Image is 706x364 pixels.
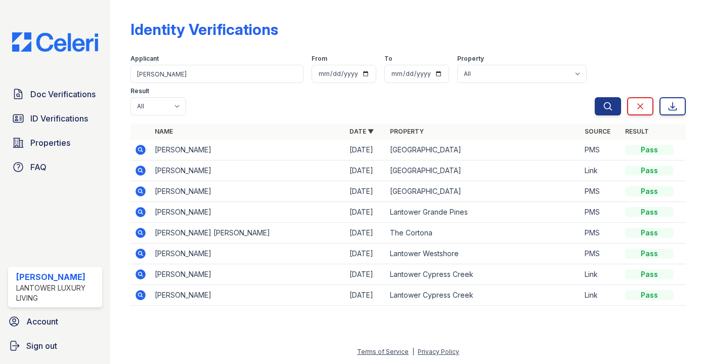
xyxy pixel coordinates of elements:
[30,88,96,100] span: Doc Verifications
[581,285,621,306] td: Link
[386,202,581,223] td: Lantower Grande Pines
[151,140,345,160] td: [PERSON_NAME]
[4,336,106,356] a: Sign out
[16,283,98,303] div: Lantower Luxury Living
[151,223,345,244] td: [PERSON_NAME] [PERSON_NAME]
[155,128,173,135] a: Name
[625,269,674,279] div: Pass
[386,285,581,306] td: Lantower Cypress Creek
[581,181,621,202] td: PMS
[625,290,674,300] div: Pass
[30,137,70,149] span: Properties
[345,244,386,264] td: [DATE]
[581,244,621,264] td: PMS
[386,140,581,160] td: [GEOGRAPHIC_DATA]
[26,340,57,352] span: Sign out
[345,264,386,285] td: [DATE]
[151,264,345,285] td: [PERSON_NAME]
[386,244,581,264] td: Lantower Westshore
[151,202,345,223] td: [PERSON_NAME]
[8,84,102,104] a: Doc Verifications
[625,186,674,196] div: Pass
[16,271,98,283] div: [PERSON_NAME]
[8,133,102,153] a: Properties
[386,223,581,244] td: The Cortona
[581,202,621,223] td: PMS
[581,264,621,285] td: Link
[345,285,386,306] td: [DATE]
[581,160,621,181] td: Link
[130,20,278,38] div: Identity Verifications
[418,348,459,355] a: Privacy Policy
[345,202,386,223] td: [DATE]
[386,181,581,202] td: [GEOGRAPHIC_DATA]
[585,128,610,135] a: Source
[384,55,392,63] label: To
[151,285,345,306] td: [PERSON_NAME]
[8,108,102,129] a: ID Verifications
[386,264,581,285] td: Lantower Cypress Creek
[151,160,345,181] td: [PERSON_NAME]
[625,228,674,238] div: Pass
[345,181,386,202] td: [DATE]
[625,166,674,176] div: Pass
[8,157,102,177] a: FAQ
[349,128,374,135] a: Date ▼
[345,140,386,160] td: [DATE]
[130,87,149,95] label: Result
[357,348,409,355] a: Terms of Service
[625,207,674,217] div: Pass
[386,160,581,181] td: [GEOGRAPHIC_DATA]
[4,311,106,332] a: Account
[581,140,621,160] td: PMS
[625,145,674,155] div: Pass
[581,223,621,244] td: PMS
[26,315,58,328] span: Account
[151,181,345,202] td: [PERSON_NAME]
[625,128,649,135] a: Result
[30,112,88,125] span: ID Verifications
[130,55,159,63] label: Applicant
[457,55,484,63] label: Property
[390,128,424,135] a: Property
[412,348,414,355] div: |
[130,65,303,83] input: Search by name or phone number
[30,161,47,173] span: FAQ
[4,32,106,52] img: CE_Logo_Blue-a8612792a0a2168367f1c8372b55b34899dd931a85d93a1a3d3e32e68fde9ad4.png
[345,160,386,181] td: [DATE]
[312,55,327,63] label: From
[625,249,674,259] div: Pass
[151,244,345,264] td: [PERSON_NAME]
[345,223,386,244] td: [DATE]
